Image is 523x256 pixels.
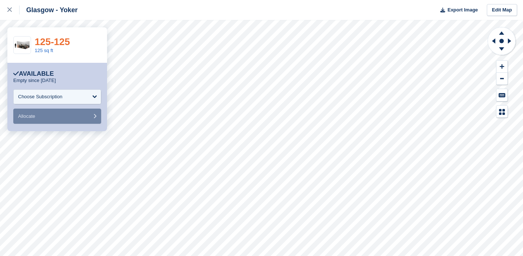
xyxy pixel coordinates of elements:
[35,36,70,47] a: 125-125
[18,113,35,119] span: Allocate
[35,48,53,53] a: 125 sq ft
[13,78,56,83] p: Empty since [DATE]
[496,106,507,118] button: Map Legend
[436,4,478,16] button: Export Image
[487,4,517,16] a: Edit Map
[14,39,31,52] img: 125-sqft-unit.jpg
[496,89,507,101] button: Keyboard Shortcuts
[496,61,507,73] button: Zoom In
[447,6,478,14] span: Export Image
[13,70,54,78] div: Available
[496,73,507,85] button: Zoom Out
[20,6,78,14] div: Glasgow - Yoker
[13,109,101,124] button: Allocate
[18,93,62,100] div: Choose Subscription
